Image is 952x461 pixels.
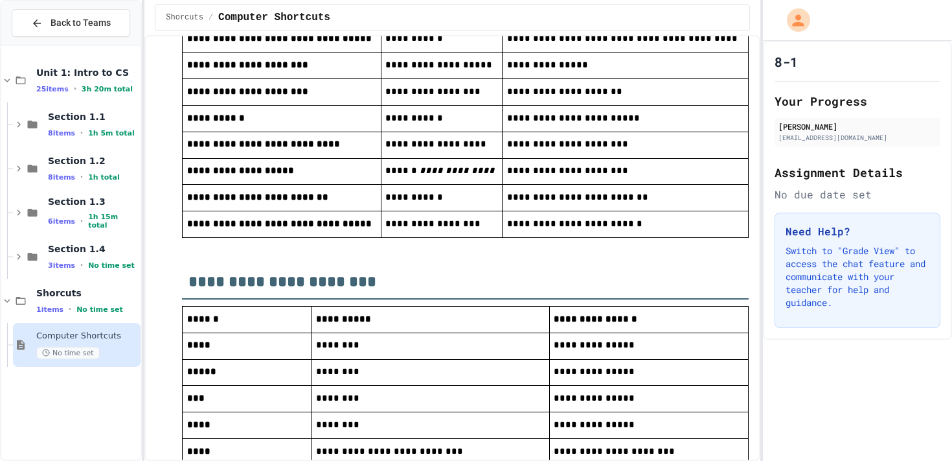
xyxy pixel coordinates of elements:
[36,85,69,93] span: 25 items
[48,111,138,123] span: Section 1.1
[12,9,130,37] button: Back to Teams
[48,243,138,255] span: Section 1.4
[80,128,83,138] span: •
[786,244,929,309] p: Switch to "Grade View" to access the chat feature and communicate with your teacher for help and ...
[48,173,75,182] span: 8 items
[51,16,111,30] span: Back to Teams
[775,92,940,110] h2: Your Progress
[88,261,135,270] span: No time set
[48,217,75,226] span: 6 items
[786,224,929,239] h3: Need Help?
[36,331,138,342] span: Computer Shortcuts
[48,155,138,167] span: Section 1.2
[778,133,936,143] div: [EMAIL_ADDRESS][DOMAIN_NAME]
[36,67,138,78] span: Unit 1: Intro to CS
[48,196,138,207] span: Section 1.3
[88,213,138,230] span: 1h 15m total
[218,10,330,25] span: Computer Shortcuts
[48,261,75,270] span: 3 items
[80,216,83,226] span: •
[773,5,813,35] div: My Account
[76,305,123,314] span: No time set
[209,12,213,23] span: /
[166,12,203,23] span: Shorcuts
[80,260,83,270] span: •
[69,304,71,314] span: •
[36,347,100,359] span: No time set
[80,172,83,182] span: •
[775,53,798,71] h1: 8-1
[36,305,63,314] span: 1 items
[775,187,940,202] div: No due date set
[82,85,133,93] span: 3h 20m total
[88,129,135,137] span: 1h 5m total
[88,173,120,182] span: 1h total
[36,287,138,299] span: Shorcuts
[48,129,75,137] span: 8 items
[775,163,940,182] h2: Assignment Details
[778,121,936,132] div: [PERSON_NAME]
[74,84,76,94] span: •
